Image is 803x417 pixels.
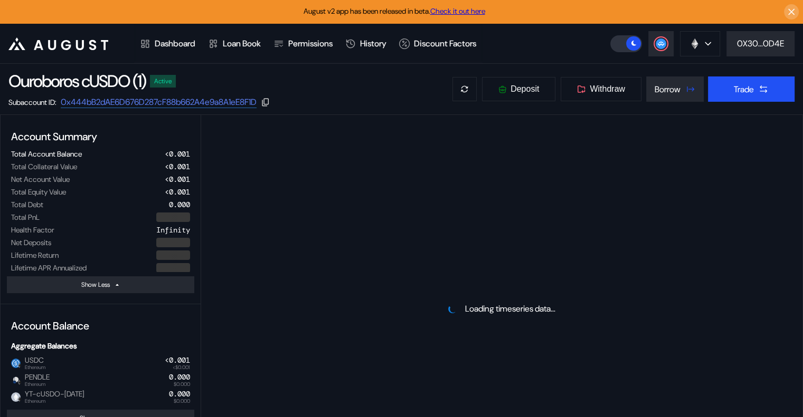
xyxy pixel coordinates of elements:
a: 0x444bB2dAE6D676D287cF88b662A4e9a8A1eE8F1D [61,96,257,108]
div: Net Account Value [11,174,70,184]
button: chain logo [680,31,720,56]
a: Loan Book [202,24,267,63]
span: $0.000 [174,382,190,387]
img: svg+xml,%3c [17,380,22,385]
div: Loading timeseries data... [465,303,555,314]
div: <0.001 [165,162,190,171]
div: Loan Book [223,38,261,49]
div: 0.000 [169,390,190,399]
div: 0X30...0D4E [737,38,784,49]
div: <0.001 [165,174,190,184]
button: Borrow [646,76,704,102]
a: History [339,24,393,63]
span: Ethereum [25,399,84,404]
div: History [360,38,386,49]
a: Dashboard [134,24,202,63]
button: Trade [708,76,795,102]
div: Ouroboros cUSDO (1) [8,70,146,92]
div: Trade [734,84,754,95]
button: Withdraw [560,76,642,102]
span: Withdraw [590,84,625,94]
div: <0.001 [165,187,190,197]
div: Total Debt [11,200,43,209]
img: svg+xml,%3c [17,396,22,402]
div: Lifetime Return [11,250,59,260]
span: Ethereum [25,365,45,370]
div: Active [154,77,172,85]
a: Check it out here [430,6,485,16]
span: YT-cUSDO-[DATE] [21,390,84,403]
div: Discount Factors [414,38,476,49]
span: USDC [21,356,45,370]
div: Total Account Balance [11,149,82,159]
span: $0.000 [174,399,190,404]
div: <0.001 [165,149,190,159]
div: Account Balance [7,315,194,337]
button: Deposit [481,76,556,102]
div: Infinity [156,225,190,235]
img: empty-token.png [11,392,21,402]
div: Account Summary [7,125,194,148]
div: Borrow [655,84,681,95]
div: 0.000 [169,200,190,209]
div: Net Deposits [11,238,51,247]
div: Total PnL [11,212,40,222]
div: Dashboard [155,38,195,49]
span: PENDLE [21,373,50,386]
img: Pendle_Logo_Normal-03.png [11,375,21,385]
img: chain logo [689,38,701,50]
span: August v2 app has been released in beta. [304,6,485,16]
div: 0.000 [169,373,190,382]
a: Permissions [267,24,339,63]
div: Total Equity Value [11,187,66,197]
button: Show Less [7,276,194,293]
button: 0X30...0D4E [726,31,795,56]
img: svg+xml,%3c [17,363,22,368]
div: Lifetime APR Annualized [11,263,87,273]
div: Aggregate Balances [7,337,194,355]
div: Show Less [81,280,110,289]
a: Discount Factors [393,24,483,63]
span: <$0.001 [173,365,190,370]
div: Health Factor [11,225,54,235]
img: pending [448,305,457,313]
div: Total Collateral Value [11,162,77,171]
div: <0.001 [165,356,190,365]
span: Deposit [511,84,539,94]
div: Permissions [288,38,333,49]
div: Subaccount ID: [8,98,56,107]
img: usdc.png [11,358,21,368]
span: Ethereum [25,382,50,387]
